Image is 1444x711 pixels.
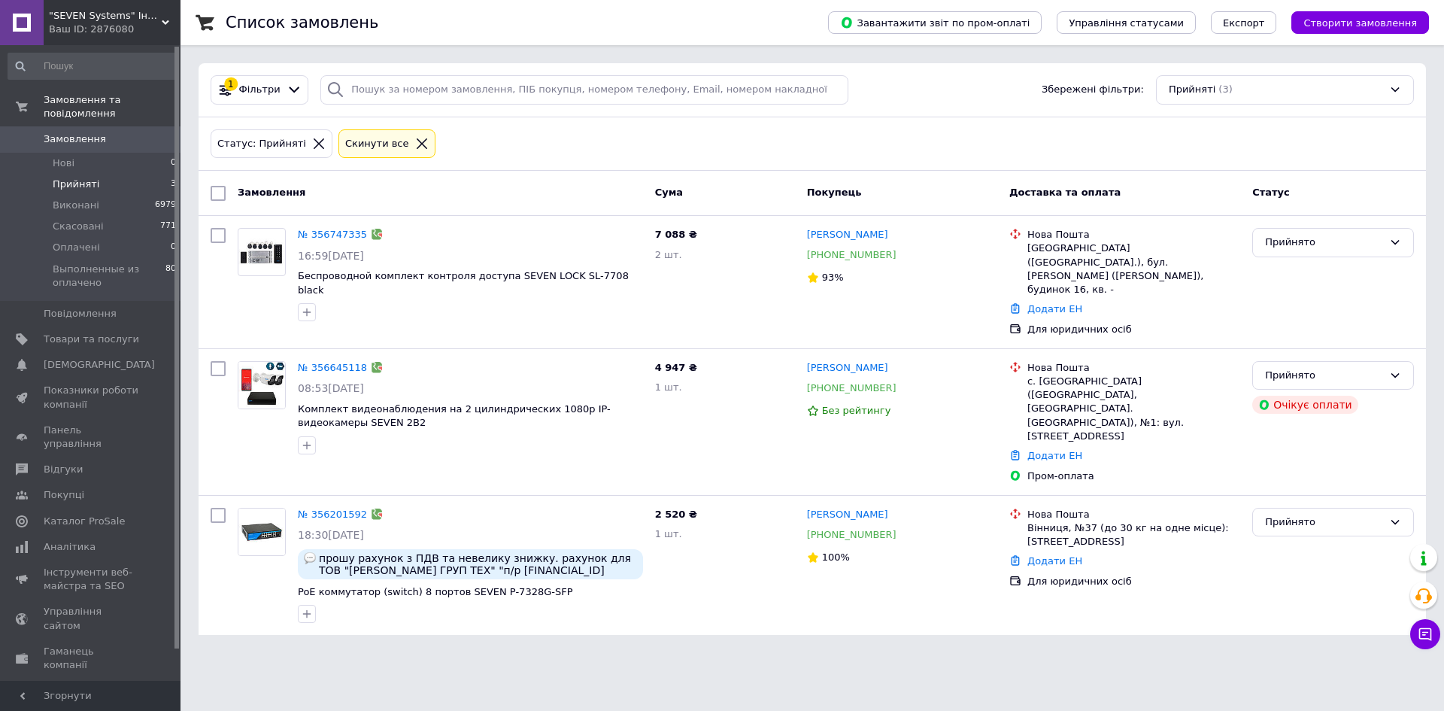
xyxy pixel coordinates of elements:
button: Створити замовлення [1291,11,1429,34]
span: Прийняті [1169,83,1215,97]
a: Беспроводной комплект контроля доступа SEVEN LOCK SL-7708 black [298,270,629,296]
a: [PHONE_NUMBER] [807,249,896,260]
div: Прийнято [1265,515,1383,530]
span: Гаманець компанії [44,645,139,672]
div: Прийнято [1265,235,1383,251]
img: Фото товару [238,362,285,409]
a: Фото товару [238,361,286,409]
button: Експорт [1211,11,1277,34]
div: Пром-оплата [1027,469,1240,483]
input: Пошук за номером замовлення, ПІБ покупця, номером телефону, Email, номером накладної [320,75,848,105]
span: 7 088 ₴ [655,229,697,240]
a: Додати ЕН [1027,555,1082,567]
span: Завантажити звіт по пром-оплаті [840,16,1030,29]
span: Замовлення та повідомлення [44,93,180,120]
span: Прийняті [53,178,99,191]
div: Прийнято [1265,368,1383,384]
span: Статус [1252,187,1290,198]
span: Аналітика [44,540,96,554]
span: 08:53[DATE] [298,382,364,394]
span: 0 [171,156,176,170]
span: Інструменти веб-майстра та SEO [44,566,139,593]
span: Cума [655,187,683,198]
span: 16:59[DATE] [298,250,364,262]
a: Фото товару [238,508,286,556]
a: Комплект видеонаблюдения на 2 цилиндрических 1080p IP-видеокамеры SEVEN 2В2 [298,403,611,429]
div: 1 [224,77,238,91]
span: 18:30[DATE] [298,529,364,541]
a: Додати ЕН [1027,450,1082,461]
a: Фото товару [238,228,286,276]
span: 4 947 ₴ [655,362,697,373]
span: Каталог ProSale [44,515,125,528]
span: Експорт [1223,17,1265,29]
a: № 356201592 [298,509,367,520]
span: Скасовані [53,220,104,233]
span: 0 [171,241,176,254]
span: Выполненные из оплачено [53,263,165,290]
span: 100% [822,551,850,563]
a: [PERSON_NAME] [807,508,888,522]
span: 771 [160,220,176,233]
span: 2 шт. [655,249,682,260]
span: Доставка та оплата [1009,187,1121,198]
a: PoE коммутатор (switch) 8 портов SEVEN P-7328G-SFP [298,586,573,597]
div: [GEOGRAPHIC_DATA] ([GEOGRAPHIC_DATA].), бул. [PERSON_NAME] ([PERSON_NAME]), будинок 16, кв. - [1027,242,1240,296]
button: Управління статусами [1057,11,1196,34]
span: 1 шт. [655,528,682,539]
div: Нова Пошта [1027,228,1240,242]
a: [PHONE_NUMBER] [807,529,896,540]
img: Фото товару [238,509,285,555]
div: Для юридичних осіб [1027,323,1240,336]
span: [DEMOGRAPHIC_DATA] [44,358,155,372]
span: Створити замовлення [1303,17,1417,29]
a: [PERSON_NAME] [807,228,888,242]
span: 1 шт. [655,381,682,393]
span: Виконані [53,199,99,212]
div: Очікує оплати [1252,396,1358,414]
span: Покупці [44,488,84,502]
span: Управління сайтом [44,605,139,632]
a: [PERSON_NAME] [807,361,888,375]
span: Повідомлення [44,307,117,321]
input: Пошук [8,53,177,80]
button: Завантажити звіт по пром-оплаті [828,11,1042,34]
span: 93% [822,272,844,283]
a: № 356645118 [298,362,367,373]
span: Без рейтингу [822,405,891,416]
a: Створити замовлення [1276,17,1429,28]
span: 2 520 ₴ [655,509,697,520]
div: Нова Пошта [1027,361,1240,375]
div: Cкинути все [342,136,412,152]
div: Нова Пошта [1027,508,1240,521]
span: Оплачені [53,241,100,254]
h1: Список замовлень [226,14,378,32]
div: Статус: Прийняті [214,136,309,152]
img: Фото товару [238,235,285,270]
div: Для юридичних осіб [1027,575,1240,588]
div: с. [GEOGRAPHIC_DATA] ([GEOGRAPHIC_DATA], [GEOGRAPHIC_DATA]. [GEOGRAPHIC_DATA]), №1: вул. [STREET_... [1027,375,1240,443]
span: (3) [1218,84,1232,95]
a: [PHONE_NUMBER] [807,382,896,393]
div: Вінниця, №37 (до 30 кг на одне місце): [STREET_ADDRESS] [1027,521,1240,548]
span: Покупець [807,187,862,198]
span: Відгуки [44,463,83,476]
img: :speech_balloon: [304,552,316,564]
a: Додати ЕН [1027,303,1082,314]
button: Чат з покупцем [1410,619,1440,649]
span: Товари та послуги [44,333,139,346]
span: Фільтри [239,83,281,97]
span: 6979 [155,199,176,212]
span: "SEVEN Systems" Інтернет-магазин систем безпеки [49,9,162,23]
span: Замовлення [238,187,305,198]
span: Показники роботи компанії [44,384,139,411]
span: прошу рахунок з ПДВ та невелику знижку. рахунок для ТОВ "[PERSON_NAME] ГРУП ТЕХ" "п/р [FINANCIAL_... [319,552,637,576]
span: Управління статусами [1069,17,1184,29]
div: Ваш ID: 2876080 [49,23,180,36]
a: № 356747335 [298,229,367,240]
span: 3 [171,178,176,191]
span: Нові [53,156,74,170]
